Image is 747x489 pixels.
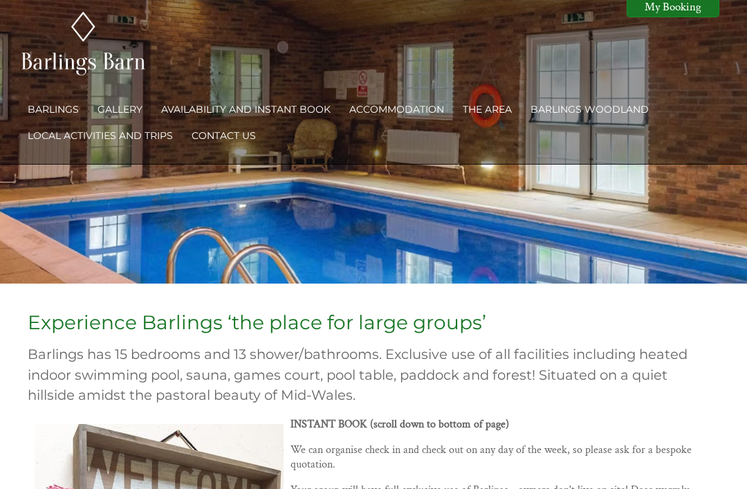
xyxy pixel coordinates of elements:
[28,103,79,116] a: Barlings
[463,103,512,116] a: The Area
[531,103,649,116] a: Barlings Woodland
[19,10,147,77] img: Barlings Barn
[192,129,256,142] a: Contact Us
[98,103,142,116] a: Gallery
[28,311,703,334] h1: Experience Barlings ‘the place for large groups’
[349,103,444,116] a: Accommodation
[290,417,509,432] strong: INSTANT BOOK (scroll down to bottom of page)
[161,103,331,116] a: Availability and Instant Book
[28,443,703,472] p: We can organise check in and check out on any day of the week, so please ask for a bespoke quotat...
[28,129,173,142] a: Local activities and trips
[28,344,703,405] h2: Barlings has 15 bedrooms and 13 shower/bathrooms. Exclusive use of all facilities including heate...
